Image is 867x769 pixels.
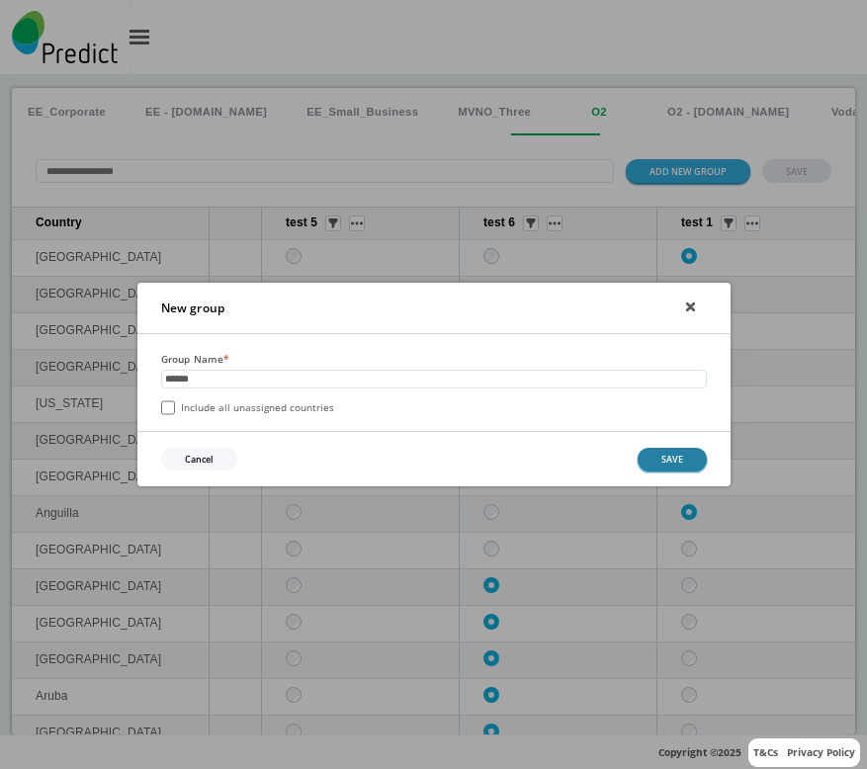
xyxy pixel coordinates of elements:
button: Cancel [161,448,237,470]
input: Include all unassigned countries [161,400,175,414]
a: Privacy Policy [787,745,855,759]
h2: New group [161,299,225,316]
label: Include all unassigned countries [161,400,334,414]
label: Group Name [161,352,229,366]
a: T&Cs [753,745,778,759]
button: SAVE [638,448,707,470]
